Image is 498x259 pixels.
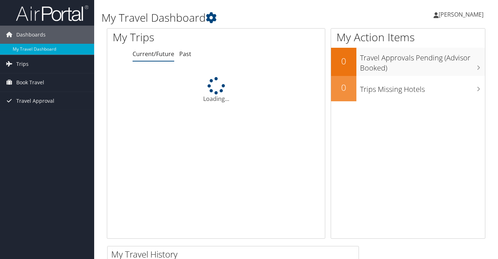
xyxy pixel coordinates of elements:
h1: My Trips [113,30,229,45]
img: airportal-logo.png [16,5,88,22]
div: Loading... [107,77,325,103]
a: Current/Future [133,50,174,58]
span: Trips [16,55,29,73]
a: Past [179,50,191,58]
h1: My Action Items [331,30,485,45]
h3: Travel Approvals Pending (Advisor Booked) [360,49,485,73]
h1: My Travel Dashboard [101,10,361,25]
a: 0Travel Approvals Pending (Advisor Booked) [331,48,485,76]
a: 0Trips Missing Hotels [331,76,485,101]
h2: 0 [331,81,356,94]
span: Dashboards [16,26,46,44]
a: [PERSON_NAME] [434,4,491,25]
span: Travel Approval [16,92,54,110]
h2: 0 [331,55,356,67]
span: [PERSON_NAME] [439,10,484,18]
h3: Trips Missing Hotels [360,81,485,94]
span: Book Travel [16,73,44,92]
